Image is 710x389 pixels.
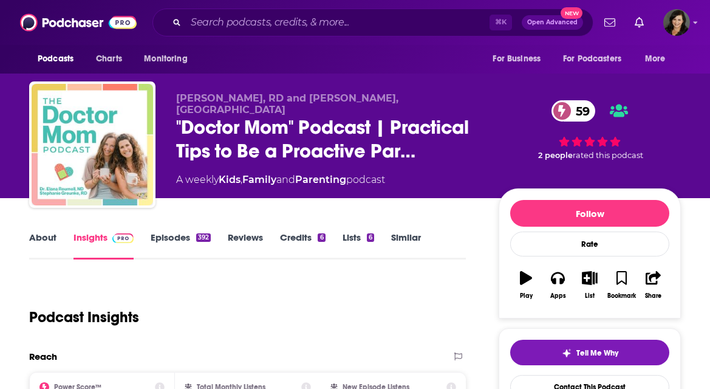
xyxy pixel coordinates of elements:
a: Lists6 [343,232,374,260]
div: 59 2 peoplerated this podcast [499,92,681,168]
img: Podchaser Pro [112,233,134,243]
span: ⌘ K [490,15,512,30]
a: InsightsPodchaser Pro [73,232,134,260]
span: Logged in as ShannonLeighKeenan [663,9,690,36]
button: Follow [510,200,669,227]
a: Family [242,174,276,185]
span: 59 [564,100,596,122]
button: Open AdvancedNew [522,15,583,30]
a: Show notifications dropdown [630,12,649,33]
button: Apps [542,263,573,307]
a: Credits6 [280,232,325,260]
a: Parenting [295,174,346,185]
button: open menu [637,47,681,71]
div: 6 [367,233,374,242]
img: "Doctor Mom" Podcast | Practical Tips to Be a Proactive Parent [32,84,153,205]
div: Play [520,292,533,300]
div: Rate [510,232,669,256]
button: open menu [555,47,639,71]
div: A weekly podcast [176,173,385,187]
span: 2 people [538,151,573,160]
span: Monitoring [144,50,187,67]
span: Open Advanced [527,19,578,26]
button: open menu [484,47,556,71]
span: Podcasts [38,50,73,67]
span: rated this podcast [573,151,643,160]
img: tell me why sparkle [562,348,572,358]
button: Share [638,263,669,307]
input: Search podcasts, credits, & more... [186,13,490,32]
span: and [276,174,295,185]
button: open menu [135,47,203,71]
span: New [561,7,582,19]
h1: Podcast Insights [29,308,139,326]
button: Bookmark [606,263,637,307]
span: , [241,174,242,185]
a: About [29,232,56,260]
div: List [585,292,595,300]
img: Podchaser - Follow, Share and Rate Podcasts [20,11,137,34]
div: Search podcasts, credits, & more... [152,9,593,36]
span: For Podcasters [563,50,621,67]
span: For Business [493,50,541,67]
span: Tell Me Why [576,348,618,358]
img: User Profile [663,9,690,36]
span: Charts [96,50,122,67]
div: 392 [196,233,211,242]
span: More [645,50,666,67]
button: tell me why sparkleTell Me Why [510,340,669,365]
a: Kids [219,174,241,185]
div: Apps [550,292,566,300]
h2: Reach [29,351,57,362]
div: Share [645,292,661,300]
a: Show notifications dropdown [599,12,620,33]
a: Similar [391,232,421,260]
a: Episodes392 [151,232,211,260]
a: 59 [551,100,596,122]
a: Reviews [228,232,263,260]
a: Charts [88,47,129,71]
button: Show profile menu [663,9,690,36]
div: Bookmark [607,292,636,300]
button: Play [510,263,542,307]
button: List [574,263,606,307]
span: [PERSON_NAME], RD and [PERSON_NAME], [GEOGRAPHIC_DATA] [176,92,398,115]
div: 6 [318,233,325,242]
button: open menu [29,47,89,71]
